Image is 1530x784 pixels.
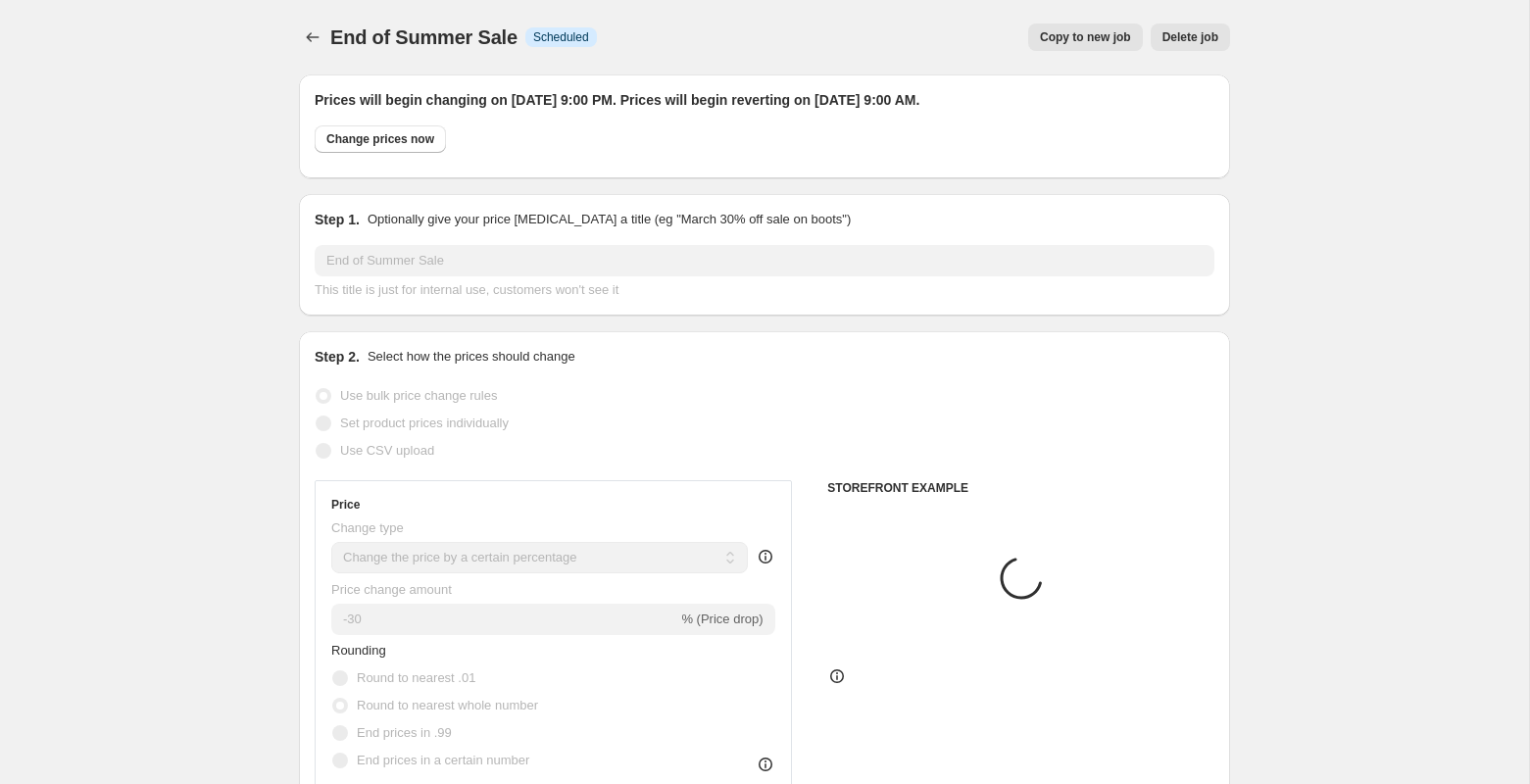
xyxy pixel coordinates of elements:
span: Change type [331,520,404,535]
span: Set product prices individually [340,416,509,430]
span: Rounding [331,643,386,658]
button: Copy to new job [1028,24,1143,51]
span: Use CSV upload [340,443,434,458]
span: Round to nearest .01 [357,670,475,685]
h2: Prices will begin changing on [DATE] 9:00 PM. Prices will begin reverting on [DATE] 9:00 AM. [315,90,1214,110]
span: End prices in .99 [357,725,452,740]
span: Change prices now [326,131,434,147]
span: Price change amount [331,582,452,597]
p: Optionally give your price [MEDICAL_DATA] a title (eg "March 30% off sale on boots") [368,210,851,229]
h3: Price [331,497,360,513]
span: This title is just for internal use, customers won't see it [315,282,618,297]
span: Scheduled [533,29,589,45]
div: help [756,547,775,566]
span: Copy to new job [1040,29,1131,45]
h6: STOREFRONT EXAMPLE [827,480,1214,496]
input: -15 [331,604,677,635]
button: Delete job [1151,24,1230,51]
p: Select how the prices should change [368,347,575,367]
h2: Step 1. [315,210,360,229]
input: 30% off holiday sale [315,245,1214,276]
button: Change prices now [315,125,446,153]
button: Price change jobs [299,24,326,51]
span: % (Price drop) [681,612,763,626]
span: Delete job [1162,29,1218,45]
h2: Step 2. [315,347,360,367]
span: Round to nearest whole number [357,698,538,712]
span: End of Summer Sale [330,26,518,48]
span: End prices in a certain number [357,753,529,767]
span: Use bulk price change rules [340,388,497,403]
